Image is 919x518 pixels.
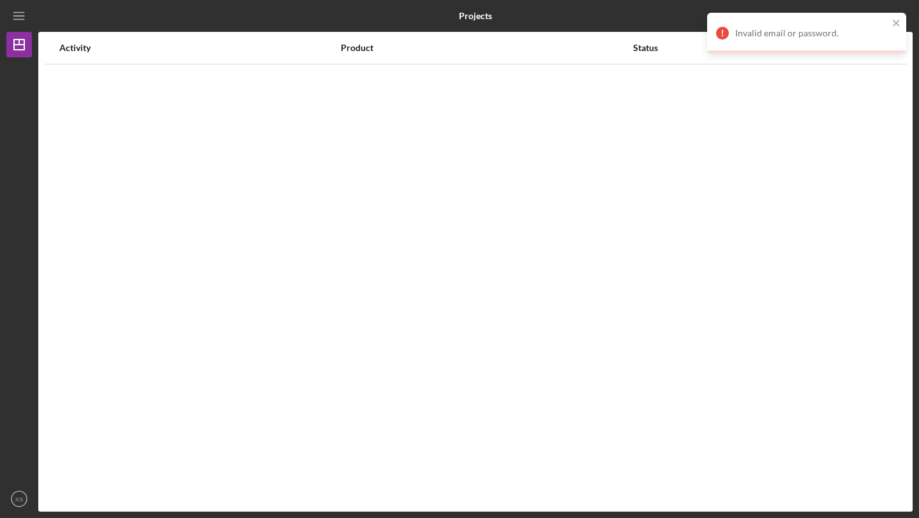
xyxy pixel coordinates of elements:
div: Activity [59,43,340,53]
button: close [892,18,901,30]
div: Invalid email or password. [735,28,888,38]
div: Product [341,43,632,53]
button: XS [6,486,32,512]
div: Status [633,43,858,53]
text: XS [15,496,24,503]
b: Projects [459,11,492,21]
